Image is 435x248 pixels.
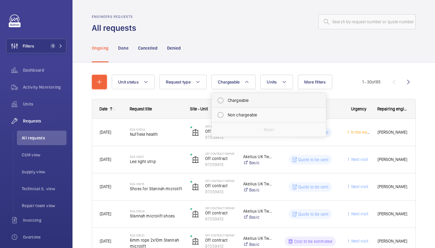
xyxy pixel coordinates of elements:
span: Overtime [23,234,66,240]
p: Off Contract Repair [205,152,235,155]
h1: All requests [92,22,140,34]
span: [DATE] [100,239,111,243]
span: Next visit [350,157,368,162]
img: elevator.svg [192,210,199,218]
p: Off Contract Repair [205,125,235,128]
p: Reset [264,127,274,133]
a: Basic [243,241,273,247]
span: [PERSON_NAME] [378,183,408,190]
span: Unit status [118,80,139,84]
h2: Engineers requests [92,15,140,19]
span: More filters [304,80,326,84]
span: Units [267,80,277,84]
button: Unit status [112,75,155,89]
p: Akelius UK Twelve Ltd [243,208,273,214]
span: 1 - 30 85 [362,80,381,84]
span: Led light strip [130,158,182,165]
span: Request type [166,80,191,84]
span: 1 [50,44,55,48]
span: Invoicing [23,217,66,223]
span: Chargeable [218,80,240,84]
span: [PERSON_NAME] [378,210,408,217]
span: Next visit [350,239,368,243]
p: 97359413 [205,216,235,222]
h2: R24-03504 [130,128,182,131]
p: Ongoing [92,45,108,51]
span: [PERSON_NAME] [378,129,408,136]
img: elevator.svg [192,238,199,245]
p: Done [118,45,128,51]
span: [DATE] [100,157,111,162]
button: Request type [159,75,207,89]
a: Basic [243,214,273,220]
p: Akelius UK Twelve Ltd [243,235,273,241]
span: [DATE] [100,184,111,189]
p: Off Contract Repair [205,206,235,210]
span: Next visit [350,184,368,189]
span: Request title [130,106,152,111]
h2: R24-09525 [130,233,182,237]
p: Off contract [205,183,235,189]
span: In the week [350,130,371,135]
span: Dashboard [23,67,66,73]
h2: R24-09524 [130,209,182,213]
span: [DATE] [100,211,111,216]
p: Cost to be estimated [294,238,333,244]
span: Site - Unit [190,106,208,111]
span: [DATE] [100,130,111,135]
button: More filters [298,75,332,89]
p: Quote to be sent [298,184,329,190]
span: [PERSON_NAME] [378,156,408,163]
input: Search by request number or quote number [318,14,416,29]
p: Off Contract Repair [205,233,235,237]
p: Akelius UK Twelve Ltd [243,154,273,160]
p: Off contract [205,155,235,162]
span: Units [23,101,66,107]
span: Next visit [350,211,368,216]
img: elevator.svg [192,156,199,163]
span: CSM view [22,152,66,158]
span: Activity Monitoring [23,84,66,90]
span: Shoes for Stannah microlift [130,186,182,192]
div: Date [99,106,108,111]
p: Cancelled [138,45,157,51]
p: Off contract [205,210,235,216]
p: Off Contract Repair [205,179,235,183]
span: Urgency [351,106,366,111]
p: 97359413 [205,162,235,168]
span: Filters [23,43,34,49]
img: elevator.svg [192,183,199,191]
span: Supply view [22,169,66,175]
span: Repair team view [22,203,66,209]
p: Off contract [205,128,235,134]
p: Quote to be sent [298,211,329,217]
p: Akelius UK Twelve Ltd [243,181,273,187]
h2: R24-09516 [130,182,182,186]
p: Quote to be sent [298,157,329,163]
p: 97359413 [205,134,235,140]
p: 97359413 [205,189,235,195]
span: All requests [22,135,66,141]
span: Technical S. view [22,186,66,192]
button: Chargeable [211,75,256,89]
a: Basic [243,187,273,193]
span: Nuffield health [130,131,182,137]
span: Stannah microlift shoes [130,213,182,219]
span: of [372,80,376,84]
p: Off contract [205,237,235,243]
h2: R24-09231 [130,155,182,158]
button: Filters1 [6,39,66,53]
button: Units [260,75,293,89]
span: Repairing engineer [377,106,408,111]
span: [PERSON_NAME] [378,238,408,245]
span: Requests [23,118,66,124]
img: elevator.svg [192,129,199,136]
a: Basic [243,160,273,166]
p: Denied [167,45,181,51]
